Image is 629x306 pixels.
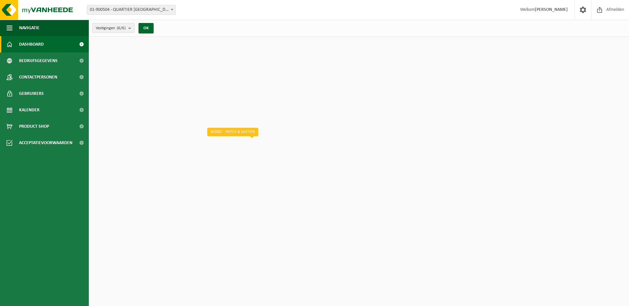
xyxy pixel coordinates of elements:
[19,53,58,69] span: Bedrijfsgegevens
[87,5,176,15] span: 01-900504 - QUARTIER NV - HEULE
[117,26,126,30] count: (6/6)
[19,135,72,151] span: Acceptatievoorwaarden
[92,23,135,33] button: Vestigingen(6/6)
[19,102,39,118] span: Kalender
[138,23,154,33] button: OK
[19,69,57,85] span: Contactpersonen
[19,85,44,102] span: Gebruikers
[19,118,49,135] span: Product Shop
[19,36,44,53] span: Dashboard
[96,23,126,33] span: Vestigingen
[19,20,39,36] span: Navigatie
[87,5,175,14] span: 01-900504 - QUARTIER NV - HEULE
[535,7,568,12] strong: [PERSON_NAME]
